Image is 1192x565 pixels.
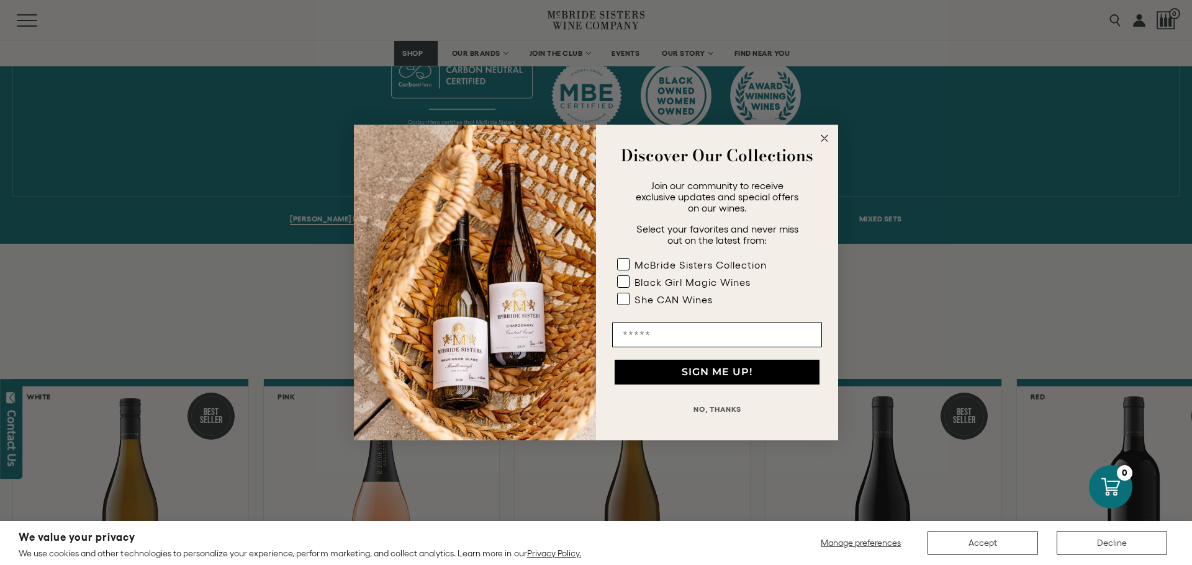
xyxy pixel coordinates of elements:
button: Decline [1057,531,1167,555]
span: Manage preferences [821,538,901,548]
div: She CAN Wines [634,294,713,305]
span: Join our community to receive exclusive updates and special offers on our wines. [636,180,798,213]
button: SIGN ME UP! [615,360,819,385]
div: Black Girl Magic Wines [634,277,751,288]
span: Select your favorites and never miss out on the latest from: [636,223,798,246]
p: We use cookies and other technologies to personalize your experience, perform marketing, and coll... [19,548,581,559]
button: Accept [928,531,1038,555]
button: Manage preferences [813,531,909,555]
img: 42653730-7e35-4af7-a99d-12bf478283cf.jpeg [354,125,596,440]
h2: We value your privacy [19,532,581,543]
div: 0 [1117,465,1132,481]
input: Email [612,323,822,347]
button: NO, THANKS [612,397,822,422]
div: McBride Sisters Collection [634,259,767,270]
a: Privacy Policy. [527,548,581,558]
strong: Discover Our Collections [621,143,813,167]
button: Close dialog [817,131,832,146]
